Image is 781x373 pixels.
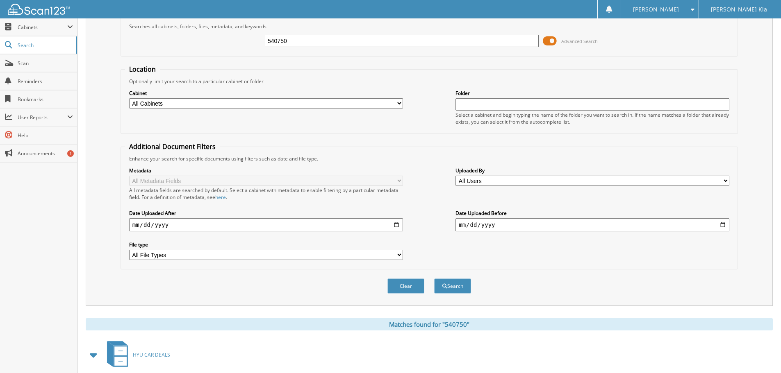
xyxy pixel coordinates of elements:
[129,167,403,174] label: Metadata
[18,96,73,103] span: Bookmarks
[455,218,729,231] input: end
[8,4,70,15] img: scan123-logo-white.svg
[125,23,733,30] div: Searches all cabinets, folders, files, metadata, and keywords
[67,150,74,157] div: 1
[387,278,424,294] button: Clear
[129,210,403,217] label: Date Uploaded After
[434,278,471,294] button: Search
[86,318,773,330] div: Matches found for "540750"
[129,90,403,97] label: Cabinet
[125,78,733,85] div: Optionally limit your search to a particular cabinet or folder
[18,24,67,31] span: Cabinets
[129,218,403,231] input: start
[215,194,226,201] a: here
[133,351,170,358] span: HYU CAR DEALS
[455,210,729,217] label: Date Uploaded Before
[18,132,73,139] span: Help
[129,241,403,248] label: File type
[18,78,73,85] span: Reminders
[633,7,679,12] span: [PERSON_NAME]
[18,60,73,67] span: Scan
[18,42,72,49] span: Search
[455,111,729,125] div: Select a cabinet and begin typing the name of the folder you want to search in. If the name match...
[455,167,729,174] label: Uploaded By
[125,65,160,74] legend: Location
[711,7,767,12] span: [PERSON_NAME] Kia
[740,334,781,373] iframe: Chat Widget
[102,339,170,371] a: HYU CAR DEALS
[129,187,403,201] div: All metadata fields are searched by default. Select a cabinet with metadata to enable filtering b...
[18,150,73,157] span: Announcements
[455,90,729,97] label: Folder
[561,38,598,44] span: Advanced Search
[125,142,220,151] legend: Additional Document Filters
[18,114,67,121] span: User Reports
[125,155,733,162] div: Enhance your search for specific documents using filters such as date and file type.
